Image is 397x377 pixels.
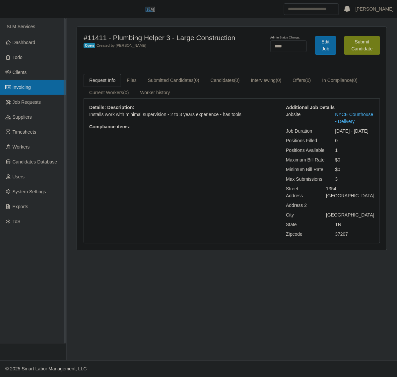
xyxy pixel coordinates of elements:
[13,219,21,224] span: ToS
[13,189,46,194] span: System Settings
[234,78,240,83] span: (0)
[281,231,330,238] div: Zipcode
[305,78,311,83] span: (0)
[13,114,32,120] span: Suppliers
[97,43,146,47] span: Created by [PERSON_NAME]
[281,157,330,163] div: Maximum Bill Rate
[5,366,87,371] span: © 2025 Smart Labor Management, LLC
[84,86,135,99] a: Current Workers
[281,111,330,125] div: Jobsite
[321,185,379,199] div: 1354 [GEOGRAPHIC_DATA]
[123,90,129,95] span: (0)
[335,112,373,124] a: NYCE Courthouse - Delivery
[330,166,379,173] div: $0
[84,43,95,48] span: Open
[270,35,300,40] label: Admin Status Change:
[13,70,27,75] span: Clients
[281,137,330,144] div: Positions Filled
[13,204,28,209] span: Exports
[315,36,336,55] a: Edit Job
[321,212,379,219] div: [GEOGRAPHIC_DATA]
[281,166,330,173] div: Minimum Bill Rate
[281,202,330,209] div: Address 2
[317,74,364,87] a: In Compliance
[330,137,379,144] div: 0
[13,129,36,135] span: Timesheets
[13,174,25,179] span: Users
[145,4,155,14] img: SLM Logo
[281,147,330,154] div: Positions Available
[330,147,379,154] div: 1
[356,6,394,13] a: [PERSON_NAME]
[281,185,321,199] div: Street Address
[286,105,335,110] b: Additional Job Details
[330,221,379,228] div: TN
[330,176,379,183] div: 3
[205,74,245,87] a: Candidates
[13,99,41,105] span: Job Requests
[281,176,330,183] div: Max Submissions
[194,78,199,83] span: (0)
[330,231,379,238] div: 37207
[107,105,134,110] b: Description:
[276,78,282,83] span: (0)
[281,212,321,219] div: City
[330,157,379,163] div: $0
[89,124,130,129] b: Compliance items:
[344,36,380,55] button: Submit Candidate
[330,128,379,135] div: [DATE] - [DATE]
[135,86,176,99] a: Worker history
[13,40,35,45] span: Dashboard
[84,33,252,42] h4: #11411 - Plumbing Helper 3 - Large Construction
[84,74,121,87] a: Request Info
[13,55,23,60] span: Todo
[7,24,35,29] span: SLM Services
[13,85,31,90] span: Invoicing
[352,78,358,83] span: (0)
[284,3,339,15] input: Search
[89,105,106,110] b: Details:
[245,74,287,87] a: Interviewing
[89,111,276,118] p: Installs work with minimal supervision - 2 to 3 years experience - has tools
[121,74,142,87] a: Files
[142,74,205,87] a: Submitted Candidates
[281,221,330,228] div: State
[281,128,330,135] div: Job Duration
[13,144,30,150] span: Workers
[287,74,317,87] a: Offers
[13,159,57,164] span: Candidates Database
